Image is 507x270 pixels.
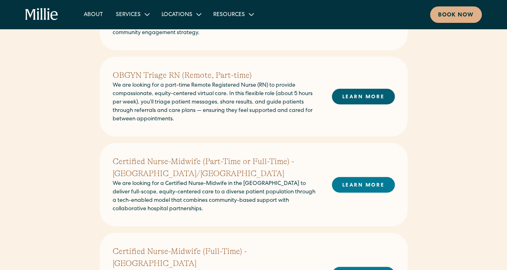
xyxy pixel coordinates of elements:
[113,81,319,124] p: We are looking for a part-time Remote Registered Nurse (RN) to provide compassionate, equity-cent...
[213,11,245,19] div: Resources
[438,11,474,20] div: Book now
[332,89,395,104] a: LEARN MORE
[113,156,319,180] h2: Certified Nurse-Midwife (Part-Time or Full-Time) - [GEOGRAPHIC_DATA]/[GEOGRAPHIC_DATA]
[155,8,207,21] div: Locations
[113,246,319,270] h2: Certified Nurse-Midwife (Full-Time) - [GEOGRAPHIC_DATA]
[113,180,319,213] p: We are looking for a Certified Nurse-Midwife in the [GEOGRAPHIC_DATA] to deliver full-scope, equi...
[207,8,259,21] div: Resources
[77,8,109,21] a: About
[162,11,192,19] div: Locations
[113,69,319,81] h2: OBGYN Triage RN (Remote, Part-time)
[116,11,141,19] div: Services
[25,8,58,21] a: home
[109,8,155,21] div: Services
[332,177,395,193] a: LEARN MORE
[430,6,482,23] a: Book now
